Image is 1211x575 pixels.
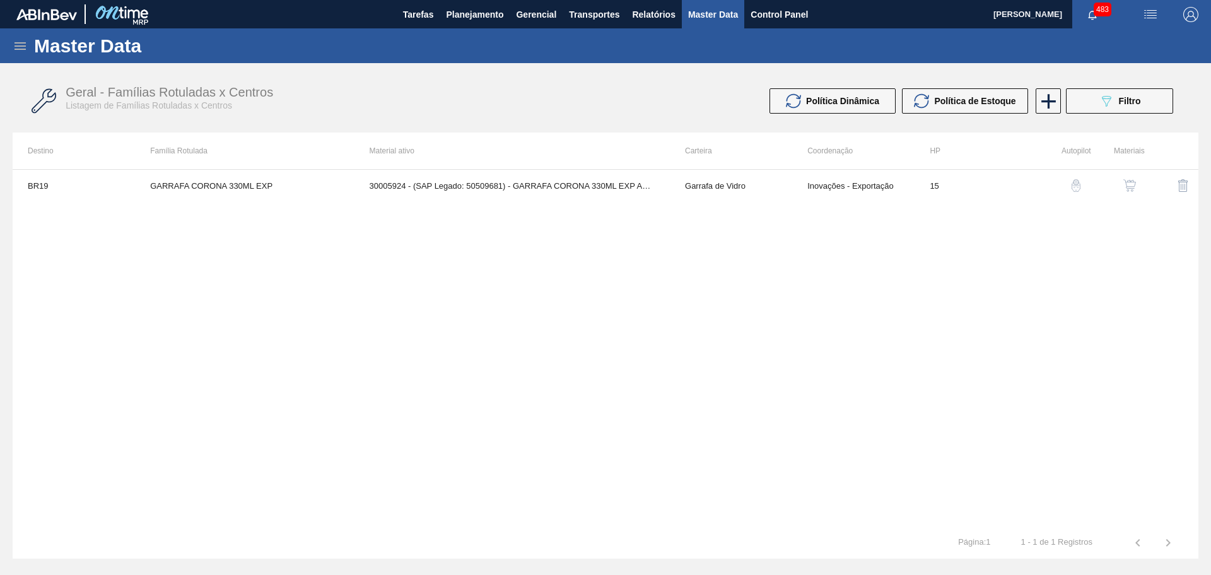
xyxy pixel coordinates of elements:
[1143,7,1158,22] img: userActions
[34,39,258,53] h1: Master Data
[751,7,808,22] span: Control Panel
[806,96,879,106] span: Política Dinâmica
[1114,170,1145,201] button: shopping-cart-icon
[1006,527,1108,547] td: 1 - 1 de 1 Registros
[516,7,556,22] span: Gerencial
[915,170,1037,201] td: 15
[1151,170,1198,201] div: Excluir Família Rotulada X Centro
[135,133,354,169] th: Família Rotulada
[1168,170,1198,201] button: delete-icon
[1176,178,1191,193] img: delete-icon
[1091,133,1145,169] th: Materiais
[769,88,896,114] button: Política Dinâmica
[1094,3,1111,16] span: 483
[943,527,1005,547] td: Página : 1
[403,7,434,22] span: Tarefas
[354,170,670,201] td: 30005924 - (SAP Legado: 50509681) - GARRAFA CORONA 330ML EXP ARGC/COD BARRAS
[1066,88,1173,114] button: Filtro
[688,7,738,22] span: Master Data
[1183,7,1198,22] img: Logout
[135,170,354,201] td: GARRAFA CORONA 330ML EXP
[792,133,915,169] th: Coordenação
[934,96,1015,106] span: Política de Estoque
[792,170,915,201] td: Inovações - Exportação
[1097,170,1145,201] div: Ver Materiais
[354,133,670,169] th: Material ativo
[1060,88,1179,114] div: Filtrar Família Rotulada x Centro
[1038,133,1091,169] th: Autopilot
[769,88,902,114] div: Atualizar Política Dinâmica
[66,100,232,110] span: Listagem de Famílias Rotuladas x Centros
[915,133,1037,169] th: HP
[446,7,503,22] span: Planejamento
[13,133,135,169] th: Destino
[670,170,792,201] td: Garrafa de Vidro
[670,133,792,169] th: Carteira
[569,7,619,22] span: Transportes
[1044,170,1091,201] div: Configuração Auto Pilot
[902,88,1034,114] div: Atualizar Política de Estoque em Massa
[16,9,77,20] img: TNhmsLtSVTkK8tSr43FrP2fwEKptu5GPRR3wAAAABJRU5ErkJggg==
[632,7,675,22] span: Relatórios
[1070,179,1082,192] img: auto-pilot-icon
[902,88,1028,114] button: Política de Estoque
[1034,88,1060,114] div: Nova Família Rotulada x Centro
[1061,170,1091,201] button: auto-pilot-icon
[1072,6,1113,23] button: Notificações
[1123,179,1136,192] img: shopping-cart-icon
[13,170,135,201] td: BR19
[66,85,273,99] span: Geral - Famílias Rotuladas x Centros
[1119,96,1141,106] span: Filtro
